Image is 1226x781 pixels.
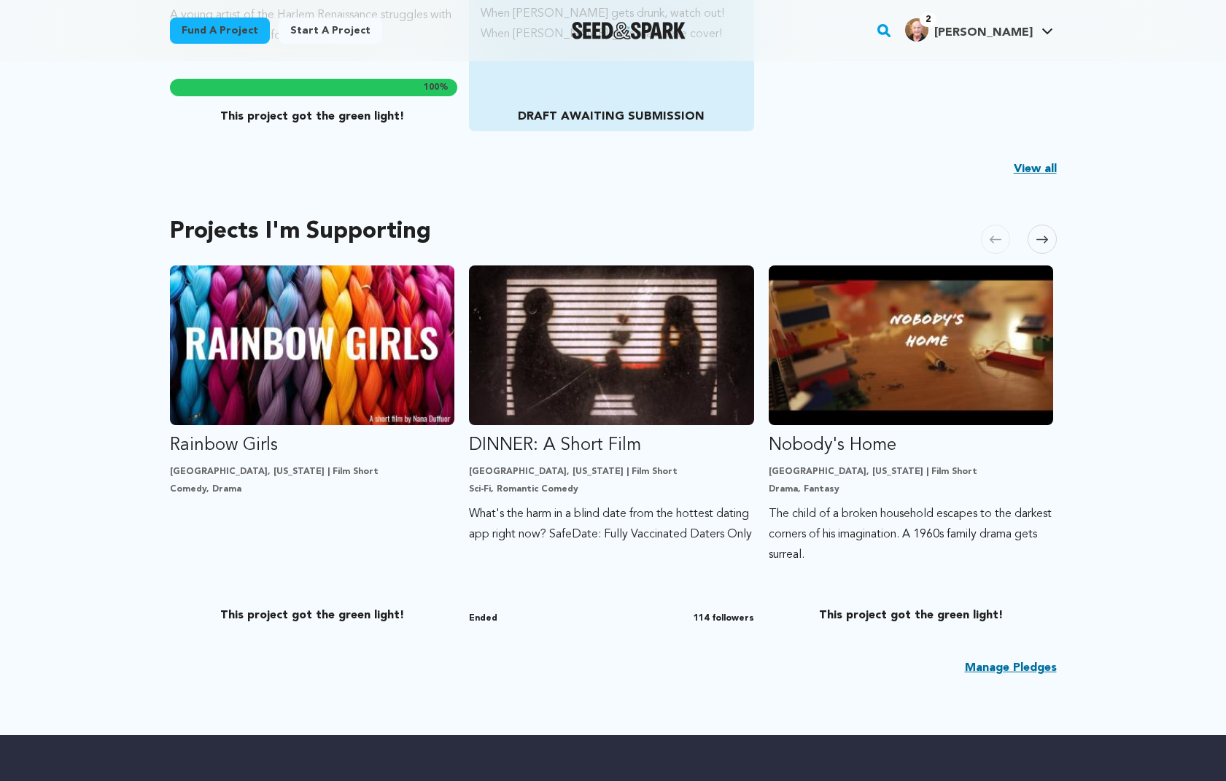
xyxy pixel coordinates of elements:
a: Fund DINNER: A Short Film [469,265,754,545]
h2: Projects I'm Supporting [170,222,431,242]
a: Fund a project [170,18,270,44]
p: Rainbow Girls [170,434,455,457]
span: 100 [424,83,439,92]
p: [GEOGRAPHIC_DATA], [US_STATE] | Film Short [769,466,1054,478]
a: Manage Pledges [965,659,1057,677]
span: [PERSON_NAME] [934,27,1033,39]
p: Drama, Fantasy [769,483,1054,495]
a: Fund Nobody&#039;s Home [769,265,1054,565]
span: Ended [469,613,497,624]
p: [GEOGRAPHIC_DATA], [US_STATE] | Film Short [170,466,455,478]
p: The child of a broken household escapes to the darkest corners of his imagination. A 1960s family... [769,504,1054,565]
p: What's the harm in a blind date from the hottest dating app right now? SafeDate: Fully Vaccinated... [469,504,754,545]
p: Nobody's Home [769,434,1054,457]
p: This project got the green light! [170,108,455,125]
p: This project got the green light! [769,607,1054,624]
span: 114 followers [694,613,754,624]
a: Fund Rainbow Girls [170,265,455,504]
span: % [424,82,449,93]
p: DRAFT AWAITING SUBMISSION [481,108,742,125]
p: DINNER: A Short Film [469,434,754,457]
img: Philipson%20headshot%201.jpg [905,18,928,42]
p: Sci-Fi, Romantic Comedy [469,483,754,495]
img: Seed&Spark Logo Dark Mode [572,22,686,39]
a: View all [1014,160,1057,178]
p: [GEOGRAPHIC_DATA], [US_STATE] | Film Short [469,466,754,478]
a: Start a project [279,18,382,44]
span: 2 [920,12,936,27]
span: Robert P.'s Profile [902,15,1056,46]
p: This project got the green light! [170,607,455,624]
a: Seed&Spark Homepage [572,22,686,39]
div: Robert P.'s Profile [905,18,1033,42]
a: Robert P.'s Profile [902,15,1056,42]
p: Comedy, Drama [170,483,455,495]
